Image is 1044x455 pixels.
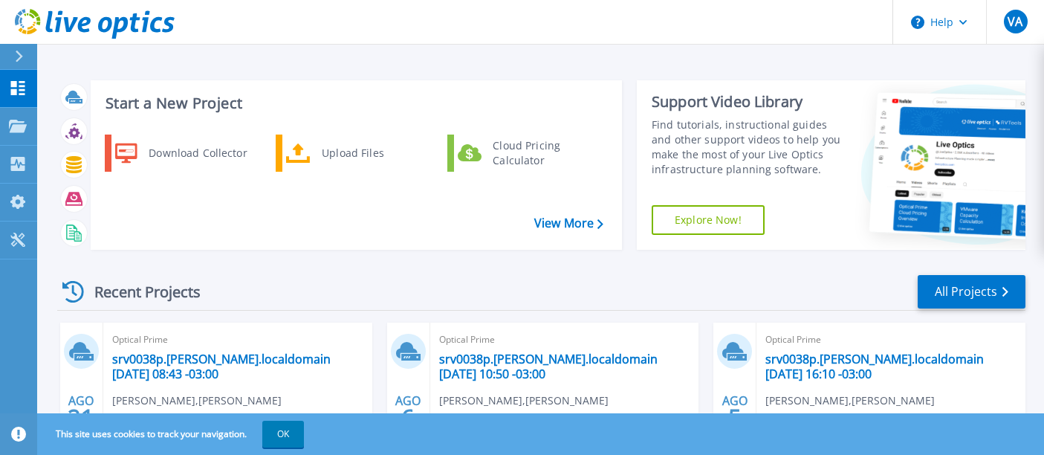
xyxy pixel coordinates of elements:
div: Cloud Pricing Calculator [485,138,595,168]
div: Upload Files [314,138,424,168]
span: VA [1008,16,1022,28]
span: 5 [728,411,742,424]
a: Explore Now! [652,205,765,235]
h3: Start a New Project [106,95,603,112]
a: srv0038p.[PERSON_NAME].localdomain [DATE] 08:43 -03:00 [112,352,363,381]
div: Find tutorials, instructional guides and other support videos to help you make the most of your L... [652,117,846,177]
span: 6 [401,411,415,424]
a: Cloud Pricing Calculator [447,135,600,172]
button: OK [262,421,304,448]
div: AGO 2025 [394,390,422,445]
div: AGO 2025 [67,390,95,445]
span: This site uses cookies to track your navigation. [41,421,304,448]
span: 21 [68,411,94,424]
a: Upload Files [276,135,428,172]
div: Download Collector [141,138,253,168]
span: Optical Prime [439,332,690,348]
span: Optical Prime [765,332,1017,348]
a: srv0038p.[PERSON_NAME].localdomain [DATE] 10:50 -03:00 [439,352,690,381]
a: Download Collector [105,135,257,172]
div: Recent Projects [57,274,221,310]
div: Support Video Library [652,92,846,112]
span: Optical Prime [112,332,363,348]
span: [PERSON_NAME] , [PERSON_NAME] [112,393,282,409]
a: srv0038p.[PERSON_NAME].localdomain [DATE] 16:10 -03:00 [765,352,1017,381]
a: View More [534,216,603,230]
div: AGO 2025 [721,390,749,445]
span: [PERSON_NAME] , [PERSON_NAME] [765,393,935,409]
a: All Projects [918,275,1025,309]
span: [PERSON_NAME] , [PERSON_NAME] [439,393,609,409]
